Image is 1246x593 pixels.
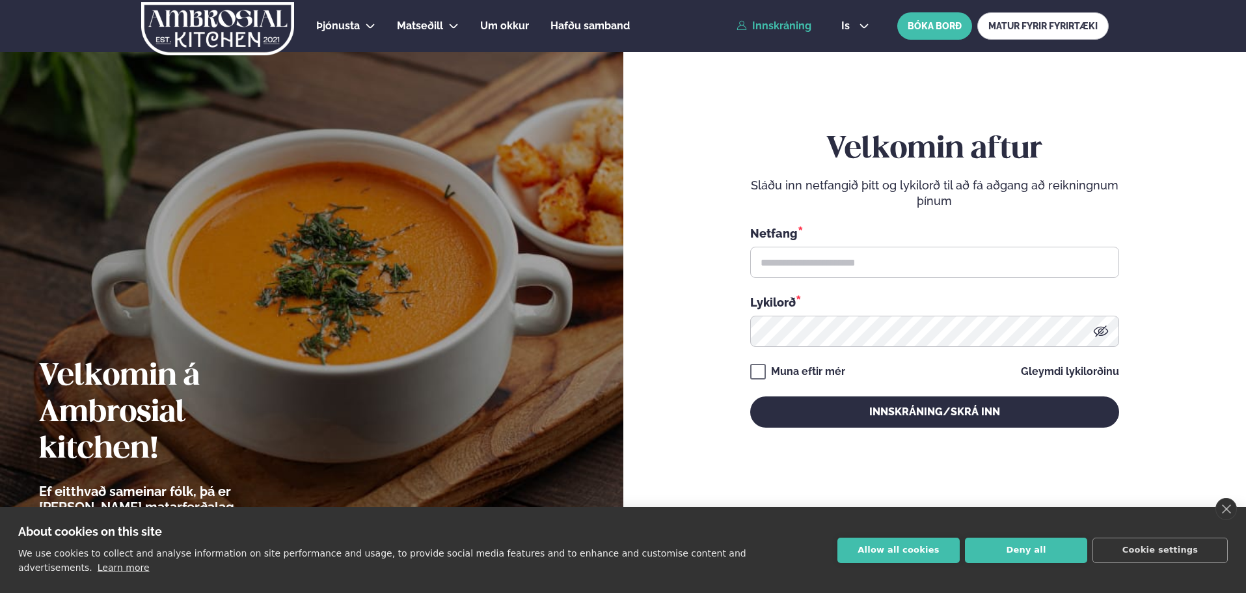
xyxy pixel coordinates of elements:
span: is [841,21,854,31]
a: MATUR FYRIR FYRIRTÆKI [977,12,1109,40]
a: Matseðill [397,18,443,34]
a: close [1215,498,1237,520]
a: Hafðu samband [550,18,630,34]
a: Gleymdi lykilorðinu [1021,366,1119,377]
button: is [831,21,880,31]
a: Innskráning [737,20,811,32]
h2: Velkomin aftur [750,131,1119,168]
span: Matseðill [397,20,443,32]
p: Ef eitthvað sameinar fólk, þá er [PERSON_NAME] matarferðalag. [39,484,309,515]
button: Deny all [965,538,1087,563]
a: Þjónusta [316,18,360,34]
div: Lykilorð [750,294,1119,310]
strong: About cookies on this site [18,525,162,538]
button: Innskráning/Skrá inn [750,396,1119,428]
h2: Velkomin á Ambrosial kitchen! [39,359,309,468]
p: Sláðu inn netfangið þitt og lykilorð til að fá aðgang að reikningnum þínum [750,178,1119,209]
button: Cookie settings [1092,538,1228,563]
a: Learn more [98,562,150,573]
div: Netfang [750,225,1119,241]
p: We use cookies to collect and analyse information on site performance and usage, to provide socia... [18,548,746,573]
span: Um okkur [480,20,529,32]
span: Hafðu samband [550,20,630,32]
span: Þjónusta [316,20,360,32]
button: BÓKA BORÐ [897,12,972,40]
a: Um okkur [480,18,529,34]
button: Allow all cookies [837,538,960,563]
img: logo [140,2,295,55]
